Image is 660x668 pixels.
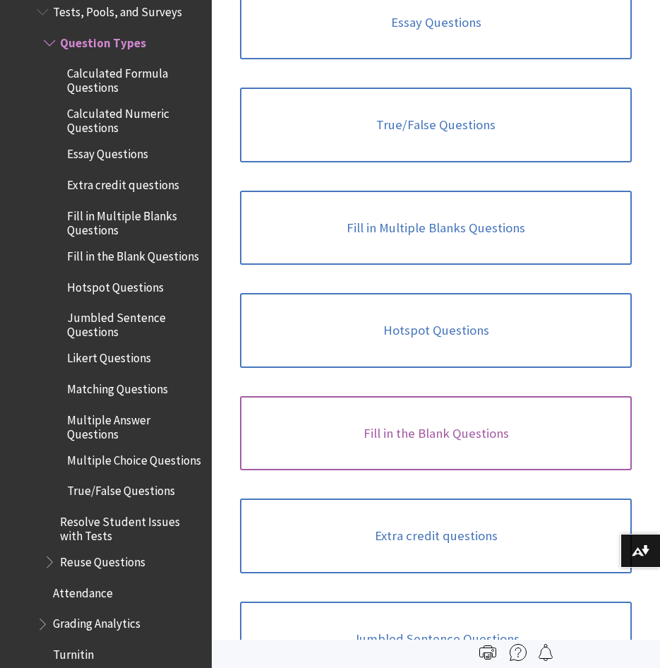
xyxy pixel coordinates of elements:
[67,377,168,396] span: Matching Questions
[60,510,202,543] span: Resolve Student Issues with Tests
[67,102,202,136] span: Calculated Numeric Questions
[67,347,151,366] span: Likert Questions
[67,448,201,467] span: Multiple Choice Questions
[67,479,175,499] span: True/False Questions
[60,31,146,50] span: Question Types
[67,61,202,95] span: Calculated Formula Questions
[67,244,199,263] span: Fill in the Blank Questions
[67,173,179,192] span: Extra credit questions
[510,644,527,661] img: More help
[240,293,632,368] a: Hotspot Questions
[53,612,140,631] span: Grading Analytics
[53,581,113,600] span: Attendance
[67,204,202,237] span: Fill in Multiple Blanks Questions
[240,191,632,266] a: Fill in Multiple Blanks Questions
[67,275,164,294] span: Hotspot Questions
[479,644,496,661] img: Print
[67,306,202,339] span: Jumbled Sentence Questions
[53,643,94,662] span: Turnitin
[240,88,632,162] a: True/False Questions
[240,396,632,471] a: Fill in the Blank Questions
[537,644,554,661] img: Follow this page
[60,550,145,569] span: Reuse Questions
[240,499,632,573] a: Extra credit questions
[67,408,202,441] span: Multiple Answer Questions
[67,143,148,162] span: Essay Questions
